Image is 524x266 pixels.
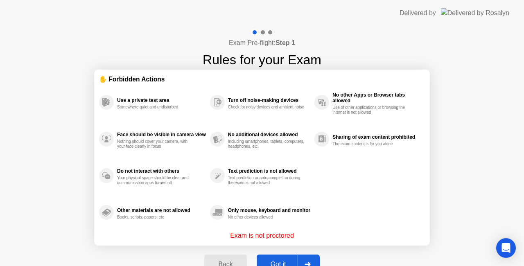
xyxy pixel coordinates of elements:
[117,207,206,213] div: Other materials are not allowed
[117,176,194,185] div: Your physical space should be clear and communication apps turned off
[332,134,421,140] div: Sharing of exam content prohibited
[117,97,206,103] div: Use a private test area
[117,139,194,149] div: Nothing should cover your camera, with your face clearly in focus
[332,92,421,104] div: No other Apps or Browser tabs allowed
[117,132,206,138] div: Face should be visible in camera view
[117,215,194,220] div: Books, scripts, papers, etc
[229,38,295,48] h4: Exam Pre-flight:
[230,231,294,241] p: Exam is not proctored
[228,105,305,110] div: Check for noisy devices and ambient noise
[332,142,410,147] div: The exam content is for you alone
[276,39,295,46] b: Step 1
[228,139,305,149] div: Including smartphones, tablets, computers, headphones, etc.
[228,215,305,220] div: No other devices allowed
[117,105,194,110] div: Somewhere quiet and undisturbed
[496,238,516,258] div: Open Intercom Messenger
[117,168,206,174] div: Do not interact with others
[228,132,310,138] div: No additional devices allowed
[228,168,310,174] div: Text prediction is not allowed
[400,8,436,18] div: Delivered by
[228,207,310,213] div: Only mouse, keyboard and monitor
[332,105,410,115] div: Use of other applications or browsing the internet is not allowed
[99,74,425,84] div: ✋ Forbidden Actions
[441,8,509,18] img: Delivered by Rosalyn
[203,50,321,70] h1: Rules for your Exam
[228,176,305,185] div: Text prediction or auto-completion during the exam is not allowed
[228,97,310,103] div: Turn off noise-making devices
